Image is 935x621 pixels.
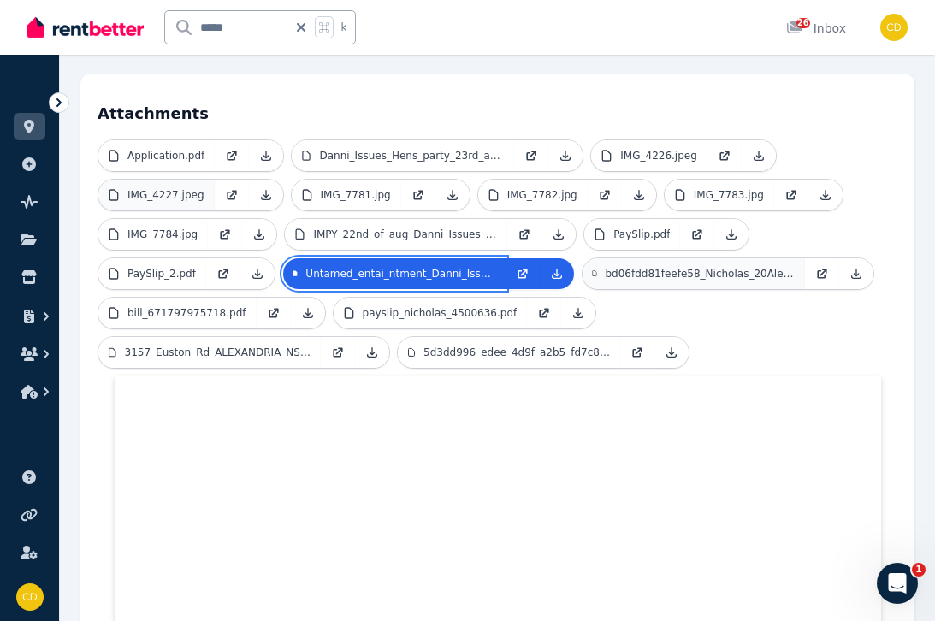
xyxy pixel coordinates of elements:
a: Open in new Tab [321,337,355,368]
p: IMPY_22nd_of_aug_Danni_Issues_.pdf [313,228,497,241]
a: Open in new Tab [401,180,435,210]
a: Open in new Tab [588,180,622,210]
a: 3157_Euston_Rd_ALEXANDRIA_NSW_2015.pdf [98,337,321,368]
a: Download Attachment [249,180,283,210]
a: Open in new Tab [206,258,240,289]
img: Chris Dimitropoulos [880,14,908,41]
img: Chris Dimitropoulos [16,583,44,611]
a: IMG_7784.jpg [98,219,208,250]
a: Open in new Tab [215,180,249,210]
p: IMG_7783.jpg [694,188,764,202]
a: Untamed_entai_ntment_Danni_Issues_31st_aug_sydney_marathon.pdf [283,258,506,289]
a: Download Attachment [355,337,389,368]
a: IMPY_22nd_of_aug_Danni_Issues_.pdf [285,219,507,250]
span: 1 [912,563,926,577]
a: Download Attachment [622,180,656,210]
a: Open in new Tab [774,180,808,210]
a: Download Attachment [742,140,776,171]
a: Download Attachment [249,140,283,171]
p: Danni_Issues_Hens_party_23rd_aug_.pdf [319,149,504,163]
p: IMG_7784.jpg [127,228,198,241]
p: 5d3dd996_edee_4d9f_a2b5_fd7c84d2b66c.jpeg [423,346,610,359]
p: payslip_nicholas_4500636.pdf [363,306,518,320]
a: Open in new Tab [208,219,242,250]
a: Open in new Tab [805,258,839,289]
a: Download Attachment [561,298,595,328]
a: Application.pdf [98,140,215,171]
a: IMG_7782.jpg [478,180,588,210]
a: Open in new Tab [507,219,541,250]
p: IMG_4227.jpeg [127,188,204,202]
a: IMG_7781.jpg [292,180,401,210]
iframe: Intercom live chat [877,563,918,604]
a: Open in new Tab [257,298,291,328]
p: bd06fdd81feefe58_Nicholas_20Alexander_20Daskalovski_20_203.pdf [605,267,794,281]
a: 5d3dd996_edee_4d9f_a2b5_fd7c84d2b66c.jpeg [398,337,620,368]
p: PaySlip_2.pdf [127,267,196,281]
p: bill_671797975718.pdf [127,306,246,320]
a: Open in new Tab [527,298,561,328]
p: Untamed_entai_ntment_Danni_Issues_31st_aug_sydney_marathon.pdf [305,267,495,281]
a: Download Attachment [435,180,470,210]
span: k [340,21,346,34]
a: PaySlip_2.pdf [98,258,206,289]
a: Open in new Tab [506,258,540,289]
a: payslip_nicholas_4500636.pdf [334,298,528,328]
p: IMG_7782.jpg [507,188,577,202]
a: Download Attachment [808,180,843,210]
a: Open in new Tab [215,140,249,171]
a: Open in new Tab [620,337,654,368]
a: Download Attachment [548,140,583,171]
a: Open in new Tab [514,140,548,171]
a: Download Attachment [839,258,873,289]
a: Open in new Tab [707,140,742,171]
h4: Attachments [98,92,897,126]
a: bd06fdd81feefe58_Nicholas_20Alexander_20Daskalovski_20_203.pdf [583,258,805,289]
img: RentBetter [27,15,144,40]
div: Inbox [786,20,846,37]
a: Download Attachment [242,219,276,250]
a: bill_671797975718.pdf [98,298,257,328]
a: Danni_Issues_Hens_party_23rd_aug_.pdf [292,140,514,171]
p: IMG_7781.jpg [321,188,391,202]
a: Download Attachment [714,219,749,250]
a: IMG_4226.jpeg [591,140,707,171]
a: Download Attachment [240,258,275,289]
a: IMG_7783.jpg [665,180,774,210]
a: Download Attachment [540,258,574,289]
a: Download Attachment [541,219,576,250]
p: PaySlip.pdf [613,228,670,241]
p: IMG_4226.jpeg [620,149,697,163]
a: Open in new Tab [680,219,714,250]
p: Application.pdf [127,149,204,163]
a: Download Attachment [654,337,689,368]
a: Download Attachment [291,298,325,328]
a: PaySlip.pdf [584,219,680,250]
span: 26 [796,18,810,28]
p: 3157_Euston_Rd_ALEXANDRIA_NSW_2015.pdf [125,346,311,359]
a: IMG_4227.jpeg [98,180,215,210]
